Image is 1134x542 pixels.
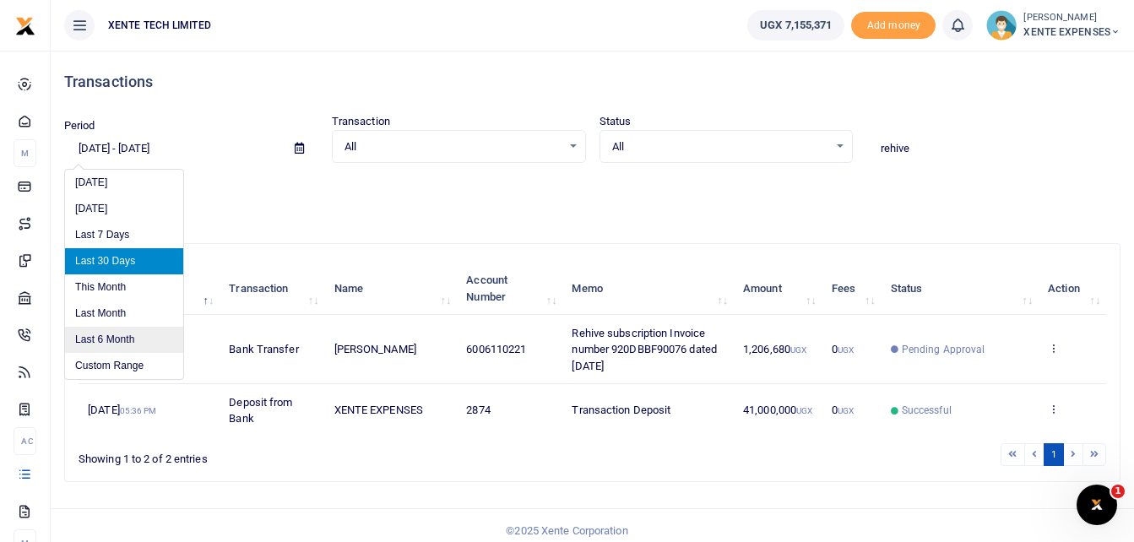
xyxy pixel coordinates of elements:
label: Transaction [332,113,390,130]
span: 1,206,680 [743,343,806,355]
li: Last 7 Days [65,222,183,248]
h4: Transactions [64,73,1120,91]
span: 6006110221 [466,343,526,355]
li: Ac [14,427,36,455]
img: profile-user [986,10,1017,41]
span: XENTE EXPENSES [334,404,423,416]
li: Wallet ballance [741,10,851,41]
small: UGX [790,345,806,355]
th: Amount: activate to sort column ascending [734,263,822,315]
a: profile-user [PERSON_NAME] XENTE EXPENSES [986,10,1120,41]
li: Last Month [65,301,183,327]
li: Custom Range [65,353,183,379]
span: Rehive subscription Invoice number 920DBBF90076 dated [DATE] [572,327,717,372]
span: Add money [851,12,936,40]
label: Status [600,113,632,130]
span: Successful [902,403,952,418]
input: Search [866,134,1120,163]
small: UGX [838,406,854,415]
p: Download [64,183,1120,201]
small: UGX [796,406,812,415]
a: 1 [1044,443,1064,466]
th: Memo: activate to sort column ascending [562,263,734,315]
div: Showing 1 to 2 of 2 entries [79,442,500,468]
label: Period [64,117,95,134]
span: XENTE EXPENSES [1023,24,1120,40]
li: M [14,139,36,167]
span: XENTE TECH LIMITED [101,18,218,33]
li: Last 30 Days [65,248,183,274]
span: [PERSON_NAME] [334,343,416,355]
span: Transaction Deposit [572,404,670,416]
small: UGX [838,345,854,355]
small: 05:36 PM [120,406,157,415]
span: Bank Transfer [229,343,298,355]
li: [DATE] [65,170,183,196]
span: Pending Approval [902,342,985,357]
th: Name: activate to sort column ascending [324,263,457,315]
span: All [612,138,829,155]
li: [DATE] [65,196,183,222]
span: All [345,138,562,155]
small: [PERSON_NAME] [1023,11,1120,25]
li: Last 6 Month [65,327,183,353]
th: Transaction: activate to sort column ascending [220,263,324,315]
span: UGX 7,155,371 [760,17,832,34]
th: Action: activate to sort column ascending [1039,263,1106,315]
a: logo-small logo-large logo-large [15,19,35,31]
span: [DATE] [88,404,156,416]
span: 41,000,000 [743,404,812,416]
th: Fees: activate to sort column ascending [822,263,882,315]
th: Status: activate to sort column ascending [881,263,1039,315]
iframe: Intercom live chat [1077,485,1117,525]
img: logo-small [15,16,35,36]
th: Account Number: activate to sort column ascending [457,263,562,315]
span: Deposit from Bank [229,396,292,425]
span: 0 [832,343,854,355]
a: UGX 7,155,371 [747,10,844,41]
li: Toup your wallet [851,12,936,40]
a: Add money [851,18,936,30]
span: 2874 [466,404,490,416]
input: select period [64,134,281,163]
li: This Month [65,274,183,301]
span: 0 [832,404,854,416]
span: 1 [1111,485,1125,498]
